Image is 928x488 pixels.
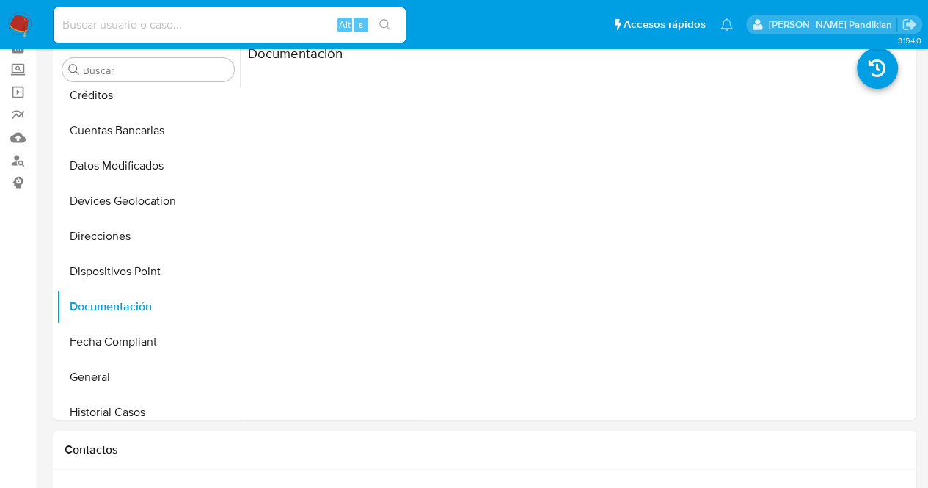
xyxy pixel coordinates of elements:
a: Salir [902,17,917,32]
button: Dispositivos Point [56,254,240,289]
span: s [359,18,363,32]
input: Buscar usuario o caso... [54,15,406,34]
input: Buscar [83,64,228,77]
a: Notificaciones [720,18,733,31]
p: agostina.bazzano@mercadolibre.com [768,18,896,32]
button: General [56,360,240,395]
button: Créditos [56,78,240,113]
h1: Contactos [65,443,905,457]
button: Historial Casos [56,395,240,430]
button: Datos Modificados [56,148,240,183]
button: Direcciones [56,219,240,254]
span: Accesos rápidos [624,17,706,32]
button: Devices Geolocation [56,183,240,219]
button: Buscar [68,64,80,76]
button: Documentación [56,289,240,324]
button: search-icon [370,15,400,35]
span: 3.154.0 [897,34,921,46]
button: Cuentas Bancarias [56,113,240,148]
span: Alt [339,18,351,32]
button: Fecha Compliant [56,324,240,360]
